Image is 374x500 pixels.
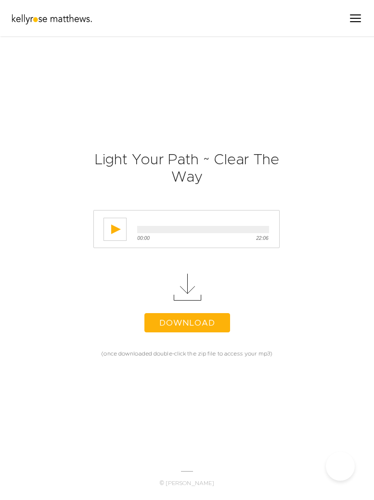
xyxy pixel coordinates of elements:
img: kellyrose-matthews [12,10,94,26]
a: kellyrose-matthews [12,19,94,28]
div: media player [93,210,280,248]
p: (once downloaded double-click the zip file to access your mp3) [93,337,281,358]
iframe: Toggle Customer Support [326,452,355,481]
button: play [103,218,127,241]
a: download [144,313,230,332]
div: Menu [345,10,368,26]
h1: Light Your Path ~ Clear The Way [93,103,281,210]
div: time [137,235,166,242]
div: duration [240,235,269,242]
span: download [159,319,215,327]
